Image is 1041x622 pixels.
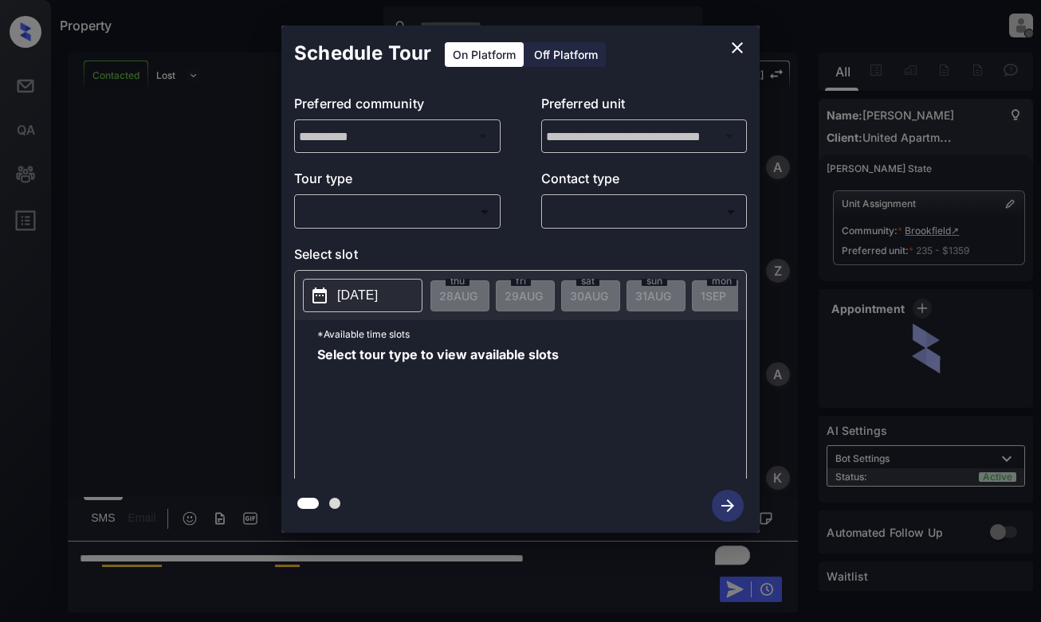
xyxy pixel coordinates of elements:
[541,94,748,119] p: Preferred unit
[317,320,746,348] p: *Available time slots
[303,279,422,312] button: [DATE]
[281,25,444,81] h2: Schedule Tour
[317,348,559,475] span: Select tour type to view available slots
[526,42,606,67] div: Off Platform
[294,94,501,119] p: Preferred community
[294,244,747,270] p: Select slot
[721,32,753,64] button: close
[337,286,378,305] p: [DATE]
[294,169,501,194] p: Tour type
[541,169,748,194] p: Contact type
[445,42,524,67] div: On Platform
